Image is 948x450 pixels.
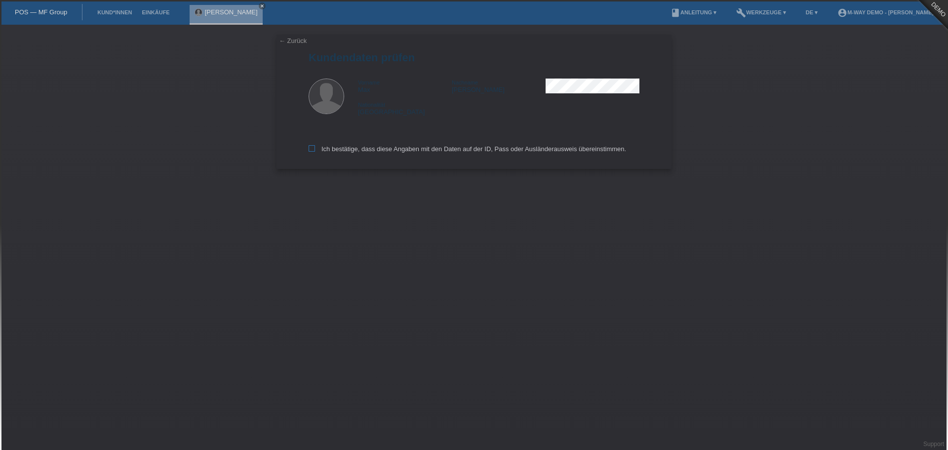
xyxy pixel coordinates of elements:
i: account_circle [837,8,847,18]
a: buildWerkzeuge ▾ [731,9,791,15]
span: Nationalität [358,102,385,108]
i: book [671,8,680,18]
h1: Kundendaten prüfen [309,51,639,64]
a: POS — MF Group [15,8,67,16]
label: Ich bestätige, dass diese Angaben mit den Daten auf der ID, Pass oder Ausländerausweis übereinsti... [309,145,626,153]
a: [PERSON_NAME] [205,8,258,16]
a: close [259,2,266,9]
div: Max [358,79,452,93]
span: Nachname [452,80,478,85]
i: build [736,8,746,18]
a: Support [923,441,944,448]
div: [GEOGRAPHIC_DATA] [358,101,452,116]
a: Kund*innen [92,9,137,15]
a: DE ▾ [801,9,823,15]
span: Vorname [358,80,380,85]
i: close [260,3,265,8]
a: bookAnleitung ▾ [666,9,721,15]
a: account_circlem-way Demo - [PERSON_NAME] ▾ [832,9,943,15]
div: [PERSON_NAME] [452,79,546,93]
a: Einkäufe [137,9,174,15]
a: ← Zurück [279,37,307,44]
